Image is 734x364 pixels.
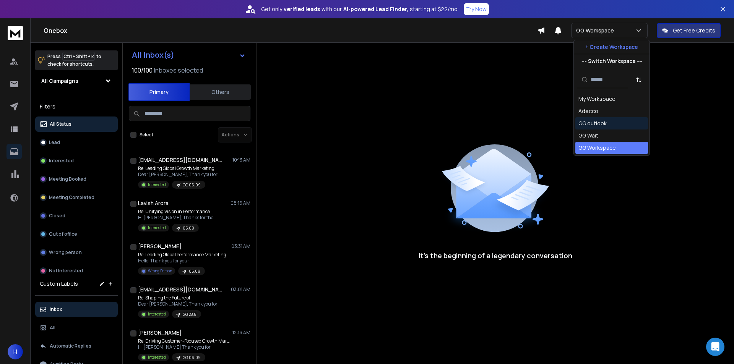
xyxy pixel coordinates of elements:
[231,200,250,206] p: 08:16 AM
[284,5,320,13] strong: verified leads
[8,344,23,359] button: H
[154,66,203,75] h3: Inboxes selected
[140,132,153,138] label: Select
[62,52,95,61] span: Ctrl + Shift + k
[132,66,153,75] span: 100 / 100
[673,27,715,34] p: Get Free Credits
[35,302,118,317] button: Inbox
[49,231,77,237] p: Out of office
[578,132,598,139] div: GG Wait
[35,135,118,150] button: Lead
[50,343,91,349] p: Automatic Replies
[41,77,78,85] h1: All Campaigns
[585,43,638,51] p: + Create Workspace
[183,355,201,361] p: GG 06.09
[35,245,118,260] button: Wrong person
[578,107,598,115] div: Adecco
[138,286,222,293] h1: [EMAIL_ADDRESS][DOMAIN_NAME]
[138,199,169,207] h1: Lavish Arora
[343,5,408,13] strong: AI-powered Lead Finder,
[138,243,182,250] h1: [PERSON_NAME]
[49,158,74,164] p: Interested
[631,72,646,87] button: Sort by Sort A-Z
[49,176,86,182] p: Meeting Booked
[49,213,65,219] p: Closed
[138,171,218,178] p: Dear [PERSON_NAME], Thank you for
[148,182,166,188] p: Interested
[578,95,615,103] div: My Workspace
[148,268,172,274] p: Wrong Person
[49,194,94,201] p: Meeting Completed
[35,338,118,354] button: Automatic Replies
[132,51,174,59] h1: All Inbox(s)
[35,263,118,278] button: Not Interested
[148,311,166,317] p: Interested
[581,57,642,65] p: --- Switch Workspace ---
[35,116,118,132] button: All Status
[189,269,200,274] p: 05.09
[35,320,118,335] button: All
[190,84,251,100] button: Others
[138,252,226,258] p: Re: Leading Global Performance Marketing
[138,215,213,221] p: Hi [PERSON_NAME], Thanks for the
[261,5,458,13] p: Get only with our starting at $22/mo
[576,27,617,34] p: GG Workspace
[138,258,226,264] p: Hello, Thank you for your
[148,225,166,231] p: Interested
[464,3,489,15] button: Try Now
[35,171,118,187] button: Meeting Booked
[183,225,194,231] p: 05.09
[8,26,23,40] img: logo
[35,190,118,205] button: Meeting Completed
[35,208,118,223] button: Closed
[138,301,218,307] p: Dear [PERSON_NAME], Thank you for
[44,26,538,35] h1: Onebox
[706,338,724,356] div: Open Intercom Messenger
[47,53,101,68] p: Press to check for shortcuts.
[574,40,650,54] button: + Create Workspace
[49,249,82,256] p: Wrong person
[232,330,250,336] p: 12:16 AM
[126,47,252,63] button: All Inbox(s)
[138,344,230,350] p: Hi [PERSON_NAME] Thank you for
[138,209,213,215] p: Re: Unifying Vision in Performance
[138,156,222,164] h1: [EMAIL_ADDRESS][DOMAIN_NAME]
[40,280,78,288] h3: Custom Labels
[138,329,182,336] h1: [PERSON_NAME]
[35,101,118,112] h3: Filters
[128,83,190,101] button: Primary
[49,268,83,274] p: Not Interested
[231,243,250,249] p: 03:31 AM
[578,144,616,152] div: GG Workspace
[183,182,201,188] p: GG 06.09
[35,226,118,242] button: Out of office
[578,120,607,127] div: GG outlook
[138,338,230,344] p: Re: Driving Customer-Focused Growth Marketing
[657,23,721,38] button: Get Free Credits
[138,295,218,301] p: Re: Shaping the Future of
[183,312,196,317] p: GG 28.8
[35,73,118,89] button: All Campaigns
[231,286,250,293] p: 03:01 AM
[50,325,55,331] p: All
[35,153,118,168] button: Interested
[232,157,250,163] p: 10:13 AM
[50,306,62,312] p: Inbox
[49,139,60,146] p: Lead
[50,121,71,127] p: All Status
[419,250,572,261] p: It’s the beginning of a legendary conversation
[466,5,487,13] p: Try Now
[138,165,218,171] p: Re: Leading Global Growth Marketing
[148,354,166,360] p: Interested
